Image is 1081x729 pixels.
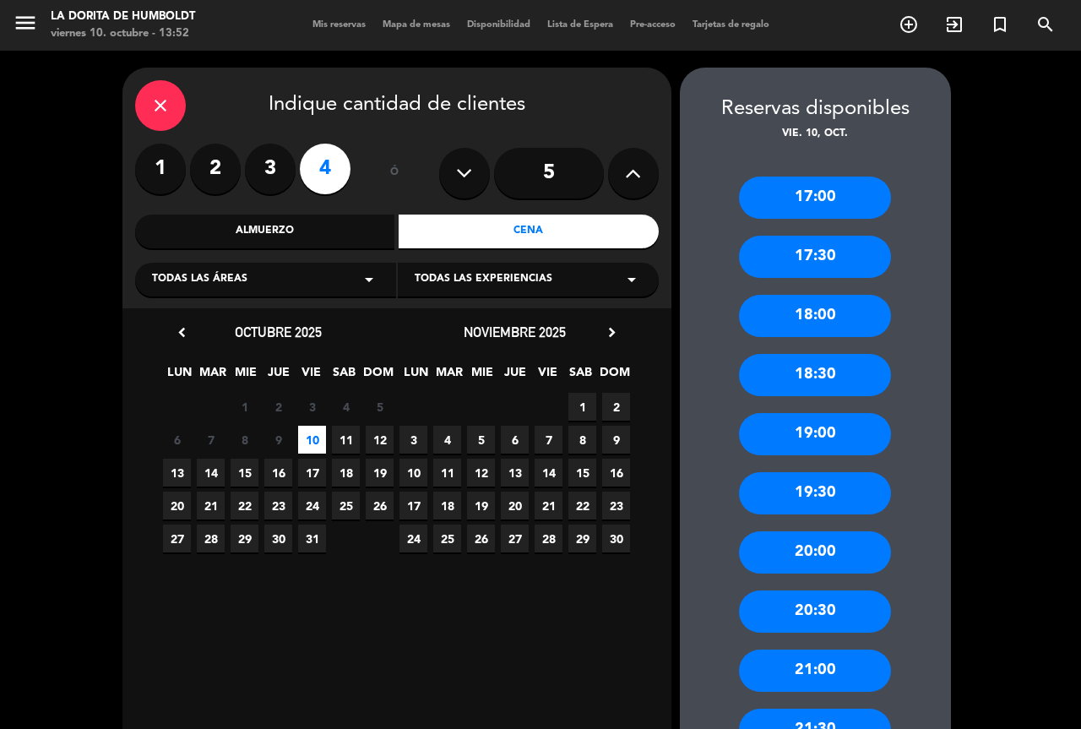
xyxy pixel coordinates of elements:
span: 12 [366,426,394,454]
span: 19 [467,492,495,520]
span: MIE [468,362,496,390]
span: 7 [197,426,225,454]
span: 13 [501,459,529,487]
div: 21:00 [739,650,891,692]
i: arrow_drop_down [359,269,379,290]
div: vie. 10, oct. [680,126,951,143]
span: DOM [363,362,391,390]
span: Todas las áreas [152,271,247,288]
span: 23 [264,492,292,520]
span: 31 [298,525,326,552]
label: 3 [245,144,296,194]
span: Mapa de mesas [374,20,459,30]
div: Reservas disponibles [680,93,951,126]
span: 17 [298,459,326,487]
span: 3 [298,393,326,421]
span: MAR [198,362,226,390]
span: 12 [467,459,495,487]
span: Tarjetas de regalo [684,20,778,30]
span: LUN [166,362,193,390]
span: 17 [399,492,427,520]
span: 18 [332,459,360,487]
i: search [1035,14,1056,35]
label: 4 [300,144,350,194]
span: 20 [501,492,529,520]
span: 4 [332,393,360,421]
i: close [150,95,171,116]
label: 2 [190,144,241,194]
span: 13 [163,459,191,487]
div: 20:00 [739,531,891,574]
span: 16 [602,459,630,487]
span: 24 [399,525,427,552]
i: turned_in_not [990,14,1010,35]
span: 16 [264,459,292,487]
span: 6 [163,426,191,454]
span: MAR [435,362,463,390]
div: Cena [399,215,659,248]
div: 20:30 [739,590,891,633]
span: 19 [366,459,394,487]
span: 30 [264,525,292,552]
span: JUE [264,362,292,390]
span: 11 [433,459,461,487]
span: Mis reservas [304,20,374,30]
span: 29 [568,525,596,552]
span: 11 [332,426,360,454]
span: 14 [535,459,562,487]
div: ó [367,144,422,203]
i: add_circle_outline [899,14,919,35]
span: 26 [467,525,495,552]
i: arrow_drop_down [622,269,642,290]
span: VIE [297,362,325,390]
span: 8 [568,426,596,454]
span: 2 [602,393,630,421]
span: DOM [600,362,627,390]
span: 20 [163,492,191,520]
span: 23 [602,492,630,520]
div: La Dorita de Humboldt [51,8,195,25]
span: 27 [163,525,191,552]
button: menu [13,10,38,41]
span: noviembre 2025 [464,324,566,340]
span: 28 [197,525,225,552]
span: SAB [567,362,595,390]
span: 26 [366,492,394,520]
span: 7 [535,426,562,454]
label: 1 [135,144,186,194]
span: 21 [197,492,225,520]
div: 17:00 [739,177,891,219]
span: 25 [332,492,360,520]
span: 5 [366,393,394,421]
span: 22 [568,492,596,520]
span: 14 [197,459,225,487]
span: 4 [433,426,461,454]
div: 18:30 [739,354,891,396]
span: 2 [264,393,292,421]
span: 27 [501,525,529,552]
i: chevron_right [603,324,621,341]
span: 3 [399,426,427,454]
div: Almuerzo [135,215,395,248]
span: 1 [568,393,596,421]
span: Disponibilidad [459,20,539,30]
span: 8 [231,426,258,454]
span: LUN [402,362,430,390]
span: 1 [231,393,258,421]
span: octubre 2025 [235,324,322,340]
span: 29 [231,525,258,552]
div: 19:30 [739,472,891,514]
div: Indique cantidad de clientes [135,80,659,131]
i: chevron_left [173,324,191,341]
span: 30 [602,525,630,552]
span: Lista de Espera [539,20,622,30]
div: 19:00 [739,413,891,455]
i: exit_to_app [944,14,964,35]
div: 18:00 [739,295,891,337]
span: 9 [264,426,292,454]
span: JUE [501,362,529,390]
span: 15 [231,459,258,487]
span: 25 [433,525,461,552]
div: 17:30 [739,236,891,278]
span: 15 [568,459,596,487]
